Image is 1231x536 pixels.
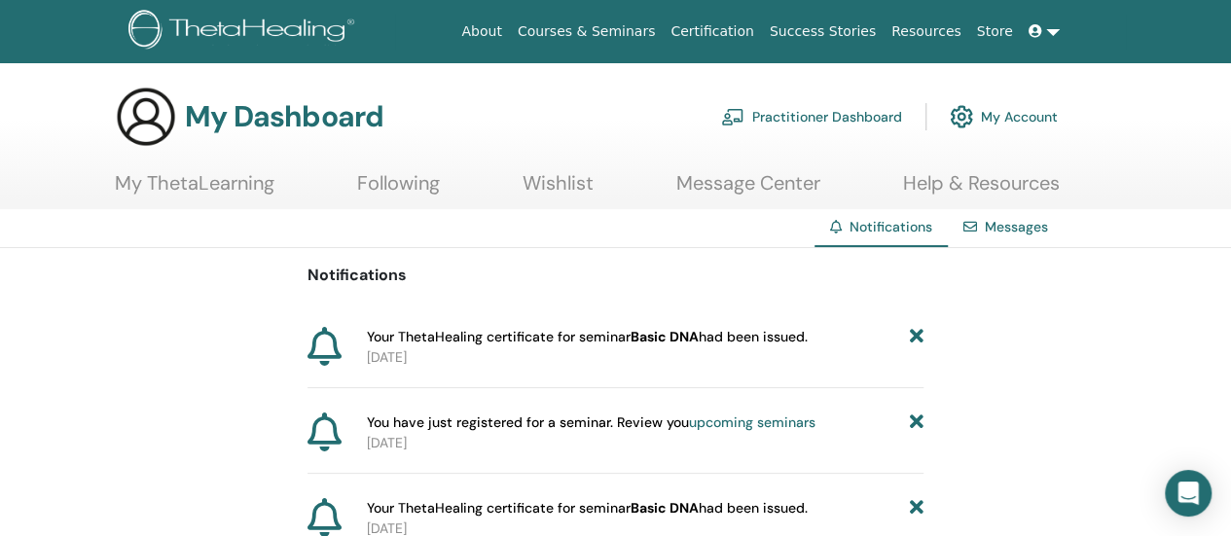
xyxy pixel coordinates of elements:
[950,100,973,133] img: cog.svg
[721,95,902,138] a: Practitioner Dashboard
[523,171,594,209] a: Wishlist
[676,171,820,209] a: Message Center
[1165,470,1212,517] div: Open Intercom Messenger
[762,14,884,50] a: Success Stories
[950,95,1058,138] a: My Account
[367,498,808,518] span: Your ThetaHealing certificate for seminar had been issued.
[969,14,1021,50] a: Store
[721,108,744,125] img: chalkboard-teacher.svg
[367,327,808,347] span: Your ThetaHealing certificate for seminar had been issued.
[903,171,1060,209] a: Help & Resources
[663,14,761,50] a: Certification
[631,328,699,345] b: Basic DNA
[357,171,440,209] a: Following
[308,264,923,287] p: Notifications
[850,218,932,235] span: Notifications
[689,413,815,431] a: upcoming seminars
[884,14,969,50] a: Resources
[128,10,361,54] img: logo.png
[367,347,923,368] p: [DATE]
[367,412,815,433] span: You have just registered for a seminar. Review you
[985,218,1048,235] a: Messages
[453,14,509,50] a: About
[510,14,664,50] a: Courses & Seminars
[185,99,383,134] h3: My Dashboard
[115,86,177,148] img: generic-user-icon.jpg
[367,433,923,453] p: [DATE]
[631,499,699,517] b: Basic DNA
[115,171,274,209] a: My ThetaLearning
